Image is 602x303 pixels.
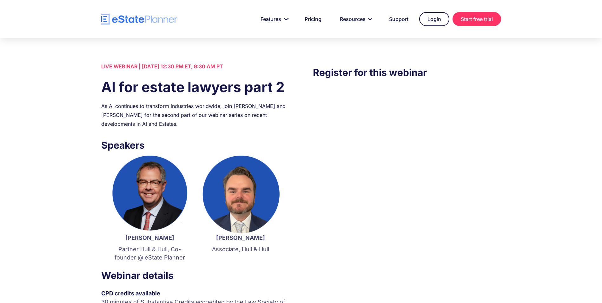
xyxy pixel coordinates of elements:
[332,13,378,25] a: Resources
[101,268,289,283] h3: Webinar details
[101,138,289,152] h3: Speakers
[101,14,177,25] a: home
[101,290,160,297] strong: CPD credits available
[125,234,174,241] strong: [PERSON_NAME]
[101,77,289,97] h1: AI for estate lawyers part 2
[253,13,294,25] a: Features
[453,12,501,26] a: Start free trial
[101,62,289,71] div: LIVE WEBINAR | [DATE] 12:30 PM ET, 9:30 AM PT
[202,245,280,253] p: Associate, Hull & Hull
[313,92,501,140] iframe: Form 0
[297,13,329,25] a: Pricing
[216,234,265,241] strong: [PERSON_NAME]
[111,245,189,262] p: Partner Hull & Hull, Co-founder @ eState Planner
[419,12,449,26] a: Login
[313,65,501,80] h3: Register for this webinar
[101,102,289,128] div: As AI continues to transform industries worldwide, join [PERSON_NAME] and [PERSON_NAME] for the s...
[381,13,416,25] a: Support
